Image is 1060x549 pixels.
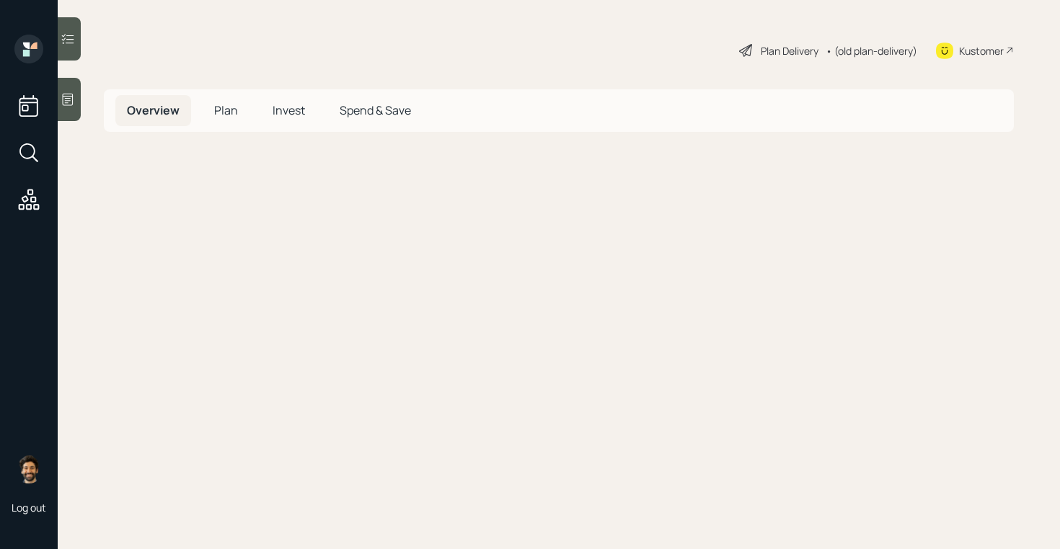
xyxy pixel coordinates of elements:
[826,43,917,58] div: • (old plan-delivery)
[214,102,238,118] span: Plan
[273,102,305,118] span: Invest
[761,43,818,58] div: Plan Delivery
[959,43,1004,58] div: Kustomer
[12,501,46,514] div: Log out
[340,102,411,118] span: Spend & Save
[14,455,43,483] img: eric-schwartz-headshot.png
[127,102,180,118] span: Overview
